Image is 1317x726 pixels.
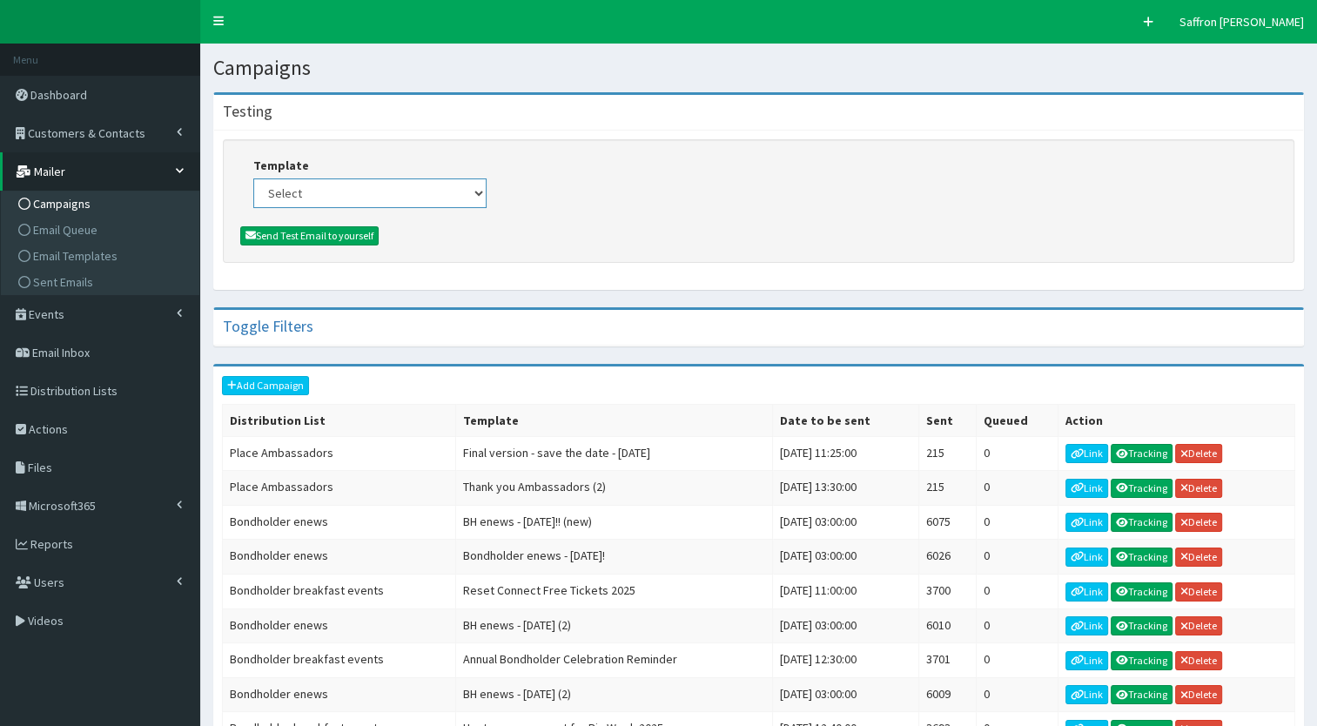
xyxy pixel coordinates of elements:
a: Link [1065,685,1108,704]
td: BH enews - [DATE]!! (new) [456,505,773,540]
td: [DATE] 03:00:00 [773,540,918,575]
a: Delete [1175,651,1222,670]
td: 0 [977,574,1058,608]
a: Link [1065,444,1108,463]
a: Email Templates [5,243,199,269]
td: Place Ambassadors [223,436,456,471]
a: Sent Emails [5,269,199,295]
a: Tracking [1111,479,1173,498]
a: Link [1065,582,1108,602]
a: Campaigns [5,191,199,217]
td: Final version - save the date - [DATE] [456,436,773,471]
span: Sent Emails [33,274,93,290]
span: Email Inbox [32,345,90,360]
label: Template [253,157,309,174]
td: Bondholder breakfast events [223,574,456,608]
span: Email Queue [33,222,97,238]
td: [DATE] 03:00:00 [773,505,918,540]
td: 215 [918,471,976,506]
th: Sent [918,404,976,436]
a: Link [1065,548,1108,567]
a: Add Campaign [222,376,309,395]
a: Delete [1175,444,1222,463]
a: Email Queue [5,217,199,243]
td: 3701 [918,643,976,678]
td: Place Ambassadors [223,471,456,506]
td: [DATE] 12:30:00 [773,643,918,678]
td: [DATE] 03:00:00 [773,677,918,712]
th: Template [456,404,773,436]
td: 0 [977,505,1058,540]
span: Reports [30,536,73,552]
th: Date to be sent [773,404,918,436]
td: 3700 [918,574,976,608]
a: Delete [1175,479,1222,498]
a: Tracking [1111,548,1173,567]
span: Saffron [PERSON_NAME] [1179,14,1304,30]
td: [DATE] 11:25:00 [773,436,918,471]
a: Link [1065,479,1108,498]
h1: Campaigns [213,57,1304,79]
a: Delete [1175,616,1222,635]
td: 6009 [918,677,976,712]
td: 6026 [918,540,976,575]
a: Tracking [1111,444,1173,463]
td: BH enews - [DATE] (2) [456,608,773,643]
td: Bondholder breakfast events [223,643,456,678]
th: Action [1058,404,1295,436]
td: 0 [977,677,1058,712]
a: Tracking [1111,685,1173,704]
a: Tracking [1111,616,1173,635]
a: Toggle Filters [223,316,313,336]
a: Link [1065,513,1108,532]
a: Tracking [1111,651,1173,670]
a: Delete [1175,548,1222,567]
td: [DATE] 03:00:00 [773,608,918,643]
a: Delete [1175,582,1222,602]
td: 6075 [918,505,976,540]
span: Users [34,575,64,590]
span: Dashboard [30,87,87,103]
td: 6010 [918,608,976,643]
td: Bondholder enews [223,505,456,540]
span: Videos [28,613,64,629]
td: 0 [977,436,1058,471]
td: Annual Bondholder Celebration Reminder [456,643,773,678]
span: Campaigns [33,196,91,212]
td: Bondholder enews [223,540,456,575]
span: Events [29,306,64,322]
td: 0 [977,608,1058,643]
td: 215 [918,436,976,471]
a: Link [1065,651,1108,670]
td: Bondholder enews [223,608,456,643]
span: Email Templates [33,248,118,264]
span: Actions [29,421,68,437]
a: Delete [1175,685,1222,704]
th: Distribution List [223,404,456,436]
td: BH enews - [DATE] (2) [456,677,773,712]
a: Tracking [1111,513,1173,532]
a: Delete [1175,513,1222,532]
td: Bondholder enews [223,677,456,712]
td: 0 [977,540,1058,575]
a: Tracking [1111,582,1173,602]
button: Send Test Email to yourself [240,226,379,245]
td: [DATE] 11:00:00 [773,574,918,608]
td: Bondholder enews - [DATE]! [456,540,773,575]
span: Files [28,460,52,475]
span: Distribution Lists [30,383,118,399]
th: Queued [977,404,1058,436]
span: Mailer [34,164,65,179]
td: [DATE] 13:30:00 [773,471,918,506]
span: Microsoft365 [29,498,96,514]
h4: Testing [223,104,272,119]
td: Thank you Ambassadors (2) [456,471,773,506]
td: 0 [977,471,1058,506]
span: Customers & Contacts [28,125,145,141]
td: 0 [977,643,1058,678]
a: Link [1065,616,1108,635]
td: Reset Connect Free Tickets 2025 [456,574,773,608]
